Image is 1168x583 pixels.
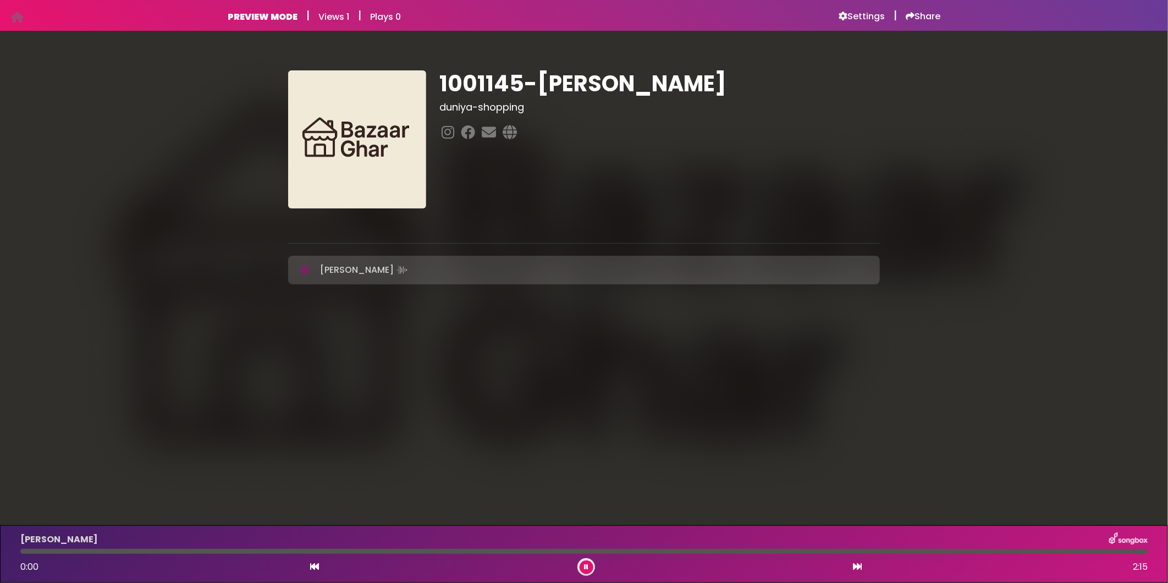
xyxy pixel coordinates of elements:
img: 4vGZ4QXSguwBTn86kXf1 [288,70,426,208]
h3: duniya-shopping [439,101,880,113]
h5: | [306,9,310,22]
h5: | [894,9,897,22]
a: Settings [839,11,885,22]
a: Share [906,11,940,22]
h6: Views 1 [318,12,349,22]
p: [PERSON_NAME] [321,262,410,278]
h1: 1001145-[PERSON_NAME] [439,70,880,97]
img: waveform4.gif [394,262,410,278]
h6: Plays 0 [370,12,401,22]
h5: | [358,9,361,22]
h6: PREVIEW MODE [228,12,297,22]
